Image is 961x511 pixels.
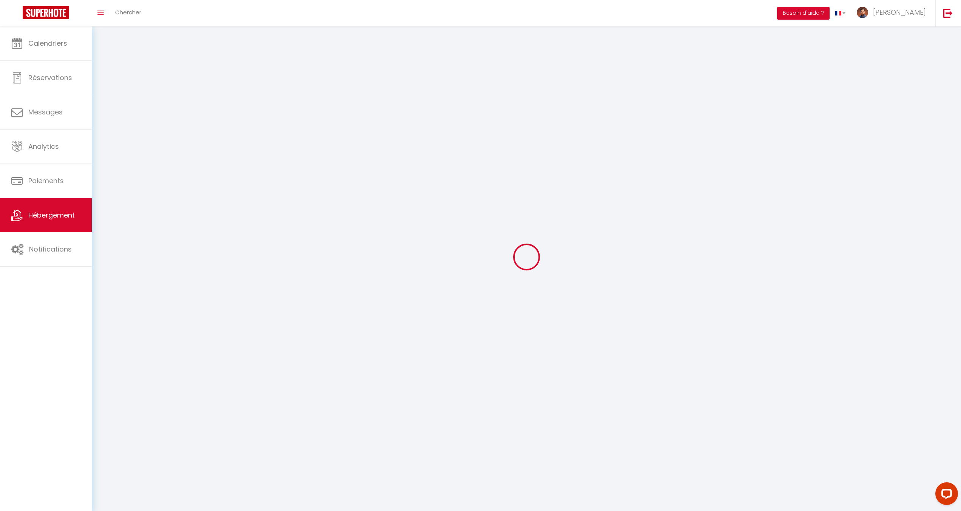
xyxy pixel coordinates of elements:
[929,479,961,511] iframe: LiveChat chat widget
[28,142,59,151] span: Analytics
[857,7,868,18] img: ...
[777,7,830,20] button: Besoin d'aide ?
[29,244,72,254] span: Notifications
[28,107,63,117] span: Messages
[28,39,67,48] span: Calendriers
[28,210,75,220] span: Hébergement
[28,176,64,185] span: Paiements
[943,8,953,18] img: logout
[28,73,72,82] span: Réservations
[873,8,926,17] span: [PERSON_NAME]
[23,6,69,19] img: Super Booking
[115,8,141,16] span: Chercher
